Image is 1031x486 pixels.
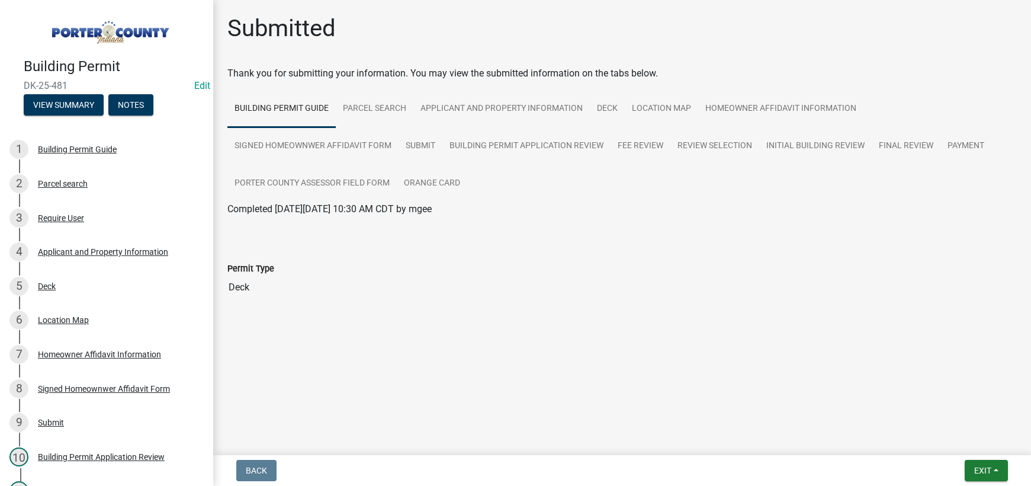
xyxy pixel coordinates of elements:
[38,453,165,461] div: Building Permit Application Review
[194,80,210,91] a: Edit
[227,14,336,43] h1: Submitted
[38,180,88,188] div: Parcel search
[38,385,170,393] div: Signed Homeownwer Affidavit Form
[759,127,872,165] a: Initial Building Review
[9,277,28,296] div: 5
[9,345,28,364] div: 7
[413,90,590,128] a: Applicant and Property Information
[38,350,161,359] div: Homeowner Affidavit Information
[38,214,84,222] div: Require User
[397,165,467,203] a: Orange Card
[227,265,274,273] label: Permit Type
[9,413,28,432] div: 9
[38,248,168,256] div: Applicant and Property Information
[698,90,863,128] a: Homeowner Affidavit Information
[24,12,194,46] img: Porter County, Indiana
[24,94,104,116] button: View Summary
[227,203,432,215] span: Completed [DATE][DATE] 10:30 AM CDT by mgee
[9,140,28,159] div: 1
[442,127,611,165] a: Building Permit Application Review
[108,101,153,110] wm-modal-confirm: Notes
[965,460,1008,481] button: Exit
[38,316,89,324] div: Location Map
[590,90,625,128] a: Deck
[399,127,442,165] a: Submit
[24,101,104,110] wm-modal-confirm: Summary
[38,418,64,427] div: Submit
[236,460,277,481] button: Back
[974,466,991,475] span: Exit
[24,80,190,91] span: DK-25-481
[336,90,413,128] a: Parcel search
[227,127,399,165] a: Signed Homeownwer Affidavit Form
[9,311,28,330] div: 6
[24,58,204,75] h4: Building Permit
[940,127,991,165] a: Payment
[227,165,397,203] a: Porter County Assessor Field Form
[194,80,210,91] wm-modal-confirm: Edit Application Number
[38,145,117,154] div: Building Permit Guide
[670,127,759,165] a: Review Selection
[9,174,28,193] div: 2
[227,90,336,128] a: Building Permit Guide
[108,94,153,116] button: Notes
[9,447,28,466] div: 10
[246,466,267,475] span: Back
[9,379,28,398] div: 8
[625,90,698,128] a: Location Map
[9,242,28,261] div: 4
[611,127,670,165] a: Fee Review
[872,127,940,165] a: Final Review
[227,66,1017,81] div: Thank you for submitting your information. You may view the submitted information on the tabs below.
[9,209,28,228] div: 3
[38,282,56,290] div: Deck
